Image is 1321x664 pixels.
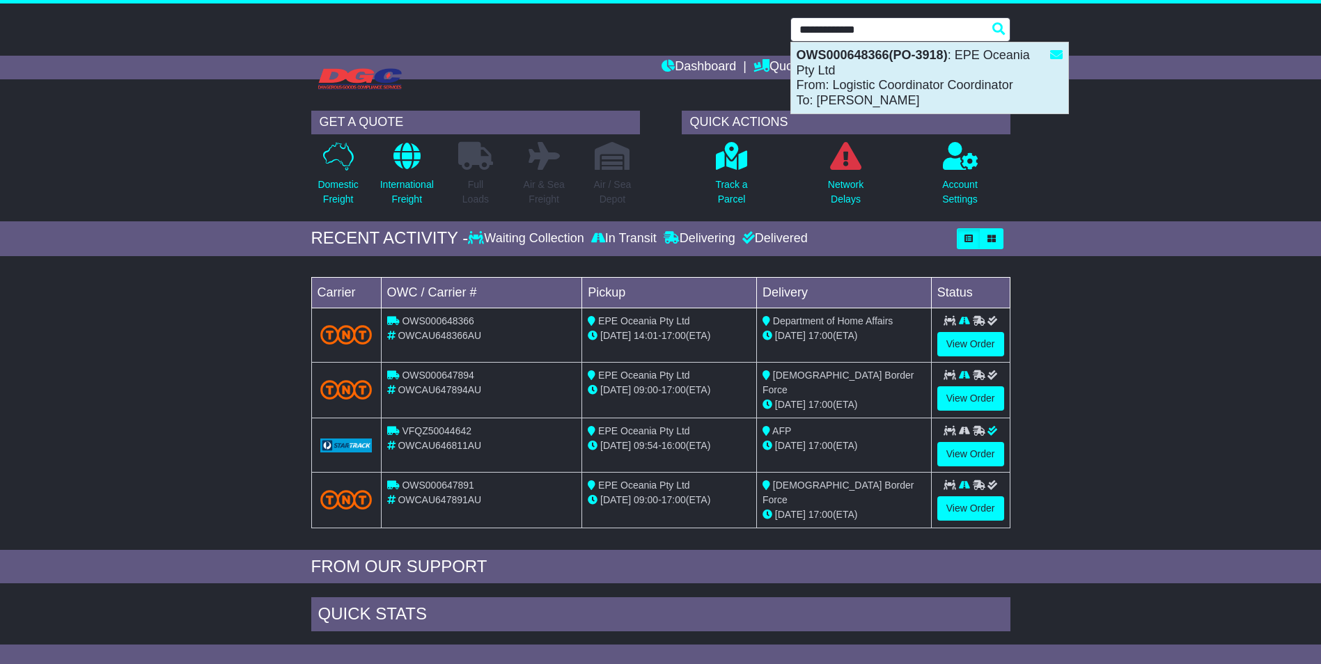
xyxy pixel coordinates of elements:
div: (ETA) [763,438,925,453]
a: Track aParcel [714,141,748,214]
div: - (ETA) [588,329,751,343]
a: AccountSettings [941,141,978,214]
img: GetCarrierServiceLogo [320,438,373,452]
td: OWC / Carrier # [381,277,582,308]
span: 14:01 [634,330,658,341]
span: [DATE] [600,330,631,341]
div: GET A QUOTE [311,111,640,134]
div: RECENT ACTIVITY - [311,228,469,248]
span: 17:00 [808,440,833,451]
span: 17:00 [662,494,686,505]
span: 16:00 [662,440,686,451]
span: AFP [772,425,791,436]
td: Status [931,277,1010,308]
div: - (ETA) [588,438,751,453]
span: EPE Oceania Pty Ltd [598,370,690,381]
span: [DATE] [775,330,806,341]
p: International Freight [380,177,434,207]
span: 09:00 [634,384,658,395]
span: EPE Oceania Pty Ltd [598,480,690,491]
td: Pickup [582,277,757,308]
span: OWCAU646811AU [398,440,481,451]
span: EPE Oceania Pty Ltd [598,315,690,326]
span: [DEMOGRAPHIC_DATA] Border Force [763,480,914,505]
div: - (ETA) [588,383,751,397]
div: : EPE Oceania Pty Ltd From: Logistic Coordinator Coordinator To: [PERSON_NAME] [791,42,1068,113]
div: QUICK ACTIONS [682,111,1010,134]
a: InternationalFreight [380,141,435,214]
a: View Order [937,496,1004,521]
img: TNT_Domestic.png [320,490,373,509]
span: OWS000648366 [402,315,474,326]
span: 17:00 [808,509,833,520]
span: 17:00 [808,330,833,341]
span: [DATE] [600,440,631,451]
a: NetworkDelays [827,141,864,214]
span: [DATE] [775,399,806,410]
p: Track a Parcel [715,177,747,207]
div: Delivering [660,231,739,246]
td: Delivery [756,277,931,308]
span: EPE Oceania Pty Ltd [598,425,690,436]
div: Delivered [739,231,808,246]
div: FROM OUR SUPPORT [311,557,1010,577]
a: DomesticFreight [317,141,359,214]
div: (ETA) [763,397,925,412]
div: - (ETA) [588,493,751,507]
span: VFQZ50044642 [402,425,471,436]
span: OWS000647894 [402,370,474,381]
span: Department of Home Affairs [773,315,893,326]
p: Domestic Freight [318,177,358,207]
a: Quote/Book [753,56,836,79]
div: (ETA) [763,329,925,343]
span: 17:00 [662,330,686,341]
a: View Order [937,442,1004,466]
span: OWCAU647894AU [398,384,481,395]
span: [DATE] [775,509,806,520]
p: Full Loads [458,177,493,207]
a: Dashboard [662,56,736,79]
span: [DEMOGRAPHIC_DATA] Border Force [763,370,914,395]
p: Network Delays [828,177,863,207]
span: OWS000647891 [402,480,474,491]
span: [DATE] [600,494,631,505]
span: [DATE] [775,440,806,451]
a: View Order [937,386,1004,411]
span: OWCAU647891AU [398,494,481,505]
a: View Order [937,332,1004,356]
td: Carrier [311,277,381,308]
p: Account Settings [942,177,978,207]
span: 09:54 [634,440,658,451]
p: Air & Sea Freight [524,177,565,207]
span: 17:00 [808,399,833,410]
span: [DATE] [600,384,631,395]
img: TNT_Domestic.png [320,380,373,399]
span: 17:00 [662,384,686,395]
div: Quick Stats [311,597,1010,635]
span: 09:00 [634,494,658,505]
img: TNT_Domestic.png [320,325,373,344]
div: (ETA) [763,507,925,522]
strong: OWS000648366(PO-3918) [797,48,948,62]
span: OWCAU648366AU [398,330,481,341]
div: Waiting Collection [468,231,587,246]
div: In Transit [588,231,660,246]
p: Air / Sea Depot [594,177,632,207]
